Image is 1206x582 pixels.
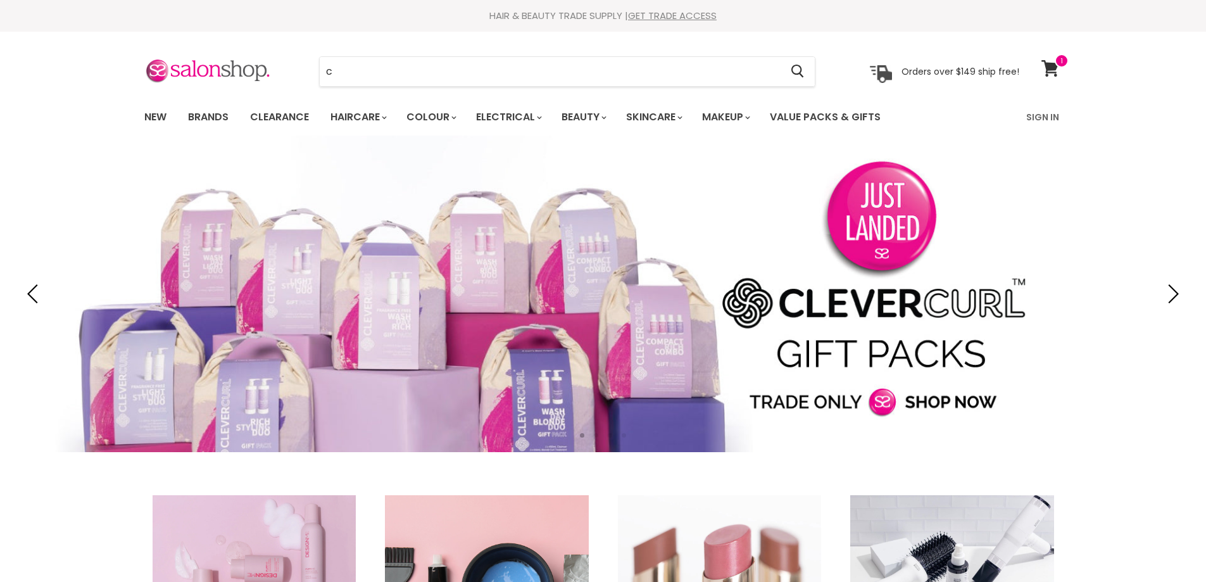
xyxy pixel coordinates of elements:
a: New [135,104,176,130]
button: Search [781,57,815,86]
a: Value Packs & Gifts [760,104,890,130]
div: HAIR & BEAUTY TRADE SUPPLY | [129,9,1078,22]
a: Makeup [693,104,758,130]
a: GET TRADE ACCESS [628,9,717,22]
li: Page dot 4 [622,433,626,438]
button: Next [1159,281,1184,307]
nav: Main [129,99,1078,136]
a: Beauty [552,104,614,130]
li: Page dot 2 [594,433,598,438]
a: Sign In [1019,104,1067,130]
a: Skincare [617,104,690,130]
a: Colour [397,104,464,130]
ul: Main menu [135,99,955,136]
form: Product [319,56,815,87]
a: Haircare [321,104,394,130]
a: Brands [179,104,238,130]
p: Orders over $149 ship free! [901,65,1019,77]
button: Previous [22,281,47,307]
a: Clearance [241,104,318,130]
input: Search [320,57,781,86]
a: Electrical [467,104,550,130]
li: Page dot 3 [608,433,612,438]
li: Page dot 1 [580,433,584,438]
